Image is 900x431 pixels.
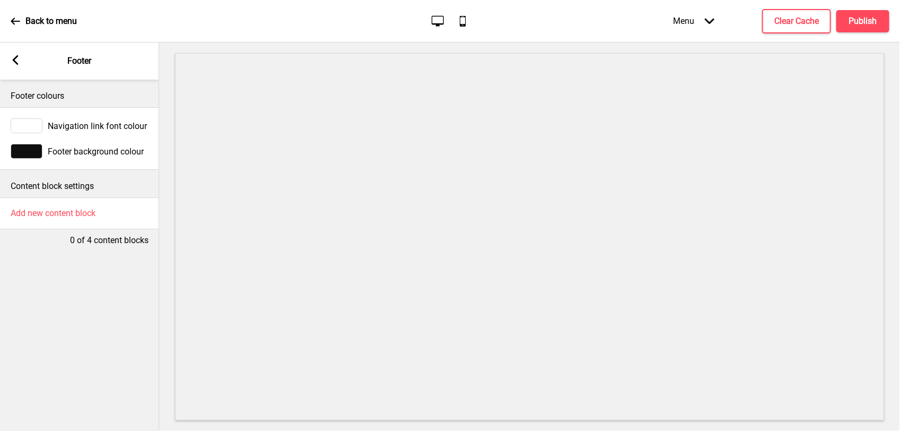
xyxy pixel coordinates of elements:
[68,55,92,67] p: Footer
[48,146,144,157] span: Footer background colour
[662,5,725,37] div: Menu
[762,9,831,33] button: Clear Cache
[836,10,889,32] button: Publish
[11,208,95,219] h4: Add new content block
[25,15,77,27] p: Back to menu
[11,7,77,36] a: Back to menu
[48,121,147,131] span: Navigation link font colour
[11,144,148,159] div: Footer background colour
[774,15,819,27] h4: Clear Cache
[11,118,148,133] div: Navigation link font colour
[849,15,877,27] h4: Publish
[11,90,148,102] p: Footer colours
[70,235,148,246] p: 0 of 4 content blocks
[11,180,148,192] p: Content block settings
